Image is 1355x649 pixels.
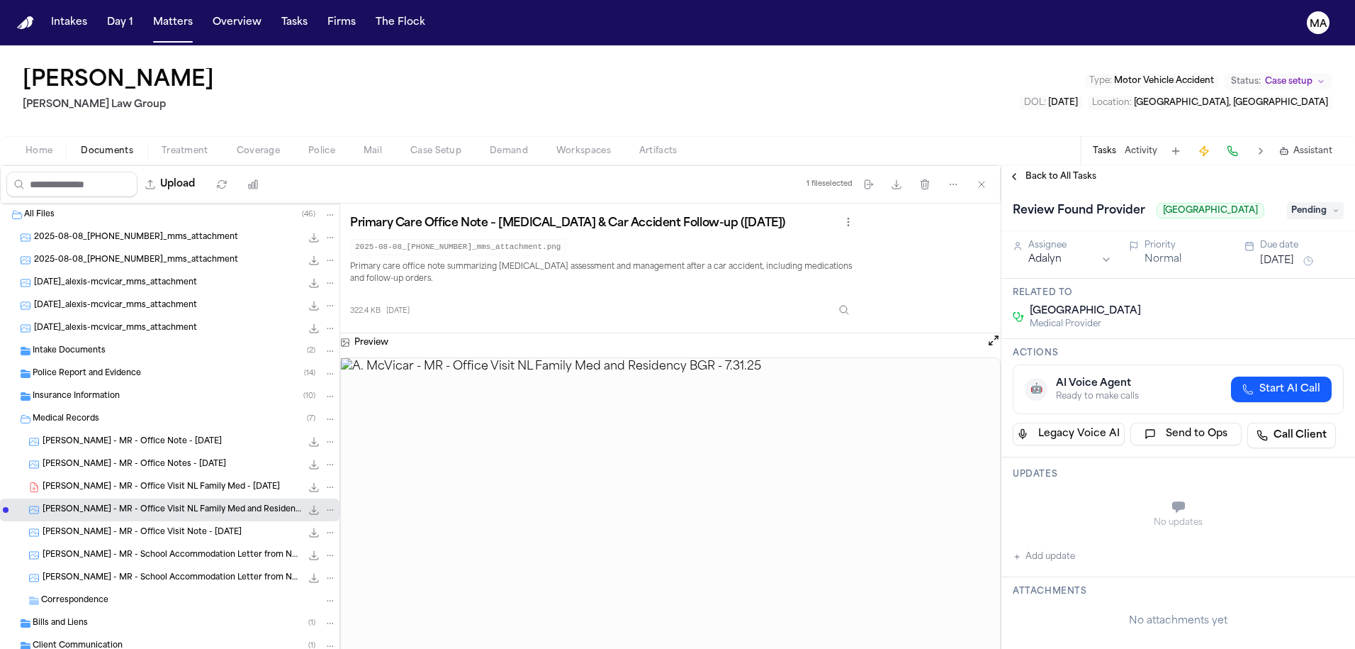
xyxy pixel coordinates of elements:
a: The Flock [370,10,431,35]
div: Priority [1145,240,1228,251]
div: AI Voice Agent [1056,377,1139,391]
span: Police Report and Evidence [33,368,141,380]
button: Matters [147,10,198,35]
span: [PERSON_NAME] - MR - Office Notes - [DATE] [43,459,226,471]
div: Assignee [1028,240,1112,251]
button: Add Task [1166,141,1186,161]
button: Download 2025-08-08_207-291-2218_mms_attachment [307,231,321,245]
span: Bills and Liens [33,618,88,630]
button: Firms [322,10,361,35]
span: Status: [1231,76,1261,87]
h3: Primary Care Office Note – [MEDICAL_DATA] & Car Accident Follow-up ([DATE]) [350,216,785,231]
span: [PERSON_NAME] - MR - School Accommodation Letter from Northern Light Health - [DATE] [43,572,301,584]
span: [GEOGRAPHIC_DATA] [1030,304,1141,318]
h3: Related to [1013,287,1344,299]
span: Start AI Call [1259,382,1320,396]
span: [PERSON_NAME] - MR - Office Note - [DATE] [43,436,222,448]
button: Download A. McVicar - MR - Office Visit Note - 7.31.25 [307,526,321,540]
span: DOL : [1024,99,1046,107]
span: Documents [81,145,133,157]
button: Edit matter name [23,68,214,94]
div: 1 file selected [806,179,853,189]
button: Overview [207,10,267,35]
button: Open preview [986,333,1001,352]
span: ( 2 ) [307,347,315,355]
span: [PERSON_NAME] - MR - School Accommodation Letter from NL EMMC Family Medicine - [DATE] [43,550,301,562]
span: [DATE] [1048,99,1078,107]
button: Snooze task [1300,253,1317,270]
button: Edit DOL: 2025-07-14 [1020,96,1082,110]
button: Normal [1145,253,1181,267]
h3: Preview [354,337,388,348]
span: [GEOGRAPHIC_DATA] [1157,203,1264,218]
button: Send to Ops [1130,423,1242,445]
a: Call Client [1247,423,1336,448]
span: 🤖 [1030,382,1042,396]
button: Download 2025-08-12_alexis-mcvicar_mms_attachment [307,321,321,335]
span: ( 1 ) [308,619,315,627]
button: Start AI Call [1231,377,1332,402]
span: 2025-08-08_[PHONE_NUMBER]_mms_attachment [34,232,238,244]
span: 2025-08-08_[PHONE_NUMBER]_mms_attachment [34,255,238,267]
a: Home [17,16,34,30]
h3: Updates [1013,469,1344,480]
span: Back to All Tasks [1025,171,1096,182]
span: Case setup [1265,76,1312,87]
button: Tasks [1093,145,1116,157]
span: Location : [1092,99,1132,107]
span: Workspaces [556,145,611,157]
button: Back to All Tasks [1001,171,1103,182]
button: Edit Location: Bangor, ME [1088,96,1332,110]
button: Make a Call [1222,141,1242,161]
span: Correspondence [41,595,108,607]
div: Ready to make calls [1056,391,1139,402]
span: Demand [490,145,528,157]
button: Download A. McVicar - MR - School Accommodation Letter from Northern Light Health - 7.31.25 [307,571,321,585]
button: Create Immediate Task [1194,141,1214,161]
input: Search files [6,172,137,197]
span: Medical Provider [1030,318,1141,330]
span: Motor Vehicle Accident [1114,77,1214,85]
span: All Files [24,209,55,221]
span: Coverage [237,145,280,157]
span: Assistant [1293,145,1332,157]
button: Activity [1125,145,1157,157]
span: Case Setup [410,145,461,157]
h2: [PERSON_NAME] Law Group [23,96,220,113]
div: No updates [1013,517,1344,528]
span: Pending [1287,202,1344,219]
span: 322.4 KB [350,306,381,316]
button: Download 2025-08-12_alexis-mcvicar_mms_attachment [307,299,321,313]
span: Medical Records [33,414,99,426]
button: Assistant [1279,145,1332,157]
button: Download A. McVicar - MR - Office Visit NL Family Med - 7.31.25 [307,480,321,494]
h3: Actions [1013,348,1344,359]
span: Insurance Information [33,391,120,403]
button: Download A. McVicar - MR - Office Visit NL Family Med and Residency BGR - 7.31.25 [307,503,321,517]
h3: Attachments [1013,586,1344,597]
span: [PERSON_NAME] - MR - Office Visit NL Family Med and Residency BGR - [DATE] [43,504,301,516]
span: ( 7 ) [307,415,315,423]
span: ( 46 ) [302,211,315,218]
span: [DATE] [386,306,410,316]
button: Download A. McVicar - MR - School Accommodation Letter from NL EMMC Family Medicine - 7.31.25 [307,548,321,562]
button: Download 2025-08-12_alexis-mcvicar_mms_attachment [307,276,321,290]
button: Add update [1013,548,1075,565]
span: Type : [1089,77,1112,85]
span: [PERSON_NAME] - MR - Office Visit NL Family Med - [DATE] [43,482,280,494]
button: Intakes [45,10,93,35]
button: Inspect [831,297,857,323]
button: Edit Type: Motor Vehicle Accident [1085,74,1218,88]
button: Legacy Voice AI [1013,423,1125,445]
span: [GEOGRAPHIC_DATA], [GEOGRAPHIC_DATA] [1134,99,1328,107]
code: 2025-08-08_[PHONE_NUMBER]_mms_attachment.png [350,239,566,255]
h1: Review Found Provider [1007,199,1151,222]
button: [DATE] [1260,254,1294,268]
a: Day 1 [101,10,139,35]
h1: [PERSON_NAME] [23,68,214,94]
span: ( 14 ) [304,370,315,377]
span: ( 10 ) [303,392,315,400]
